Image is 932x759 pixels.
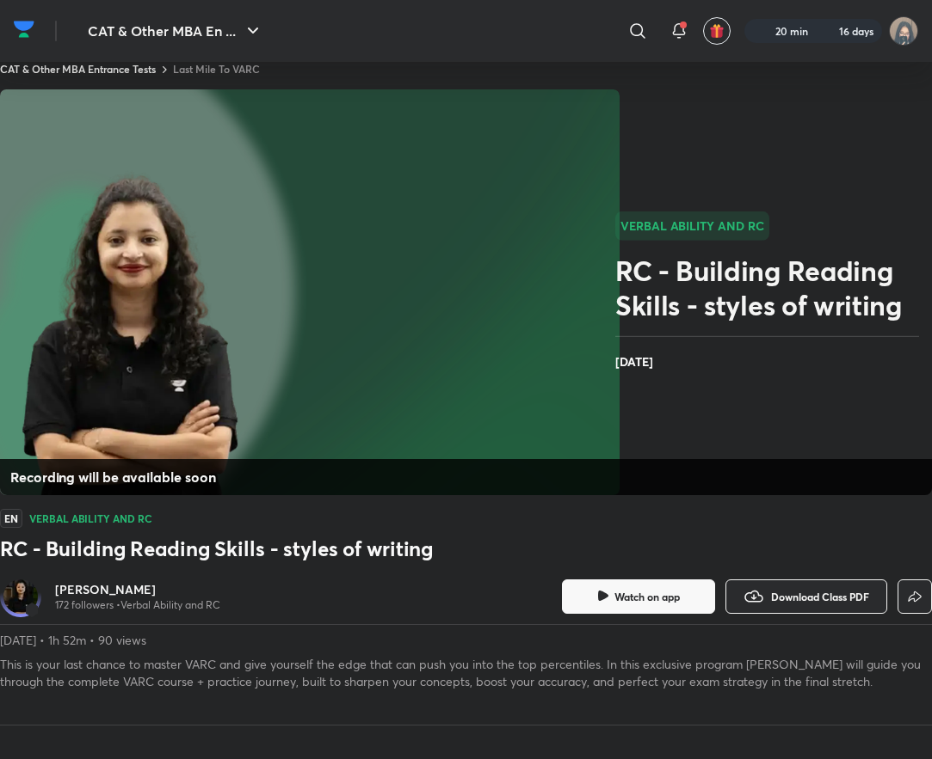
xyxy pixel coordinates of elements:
img: check rounded [755,22,772,40]
img: Jarul Jangid [889,16,918,46]
a: Company Logo [14,16,34,46]
h4: [DATE] [615,351,925,373]
button: Download Class PDF [725,579,887,614]
img: badge [26,604,38,616]
h4: Recording will be available soon [10,466,215,488]
h2: RC - Building Reading Skills - styles of writing [615,254,925,322]
a: Last Mile To VARC [173,62,260,76]
img: Avatar [3,579,38,614]
h4: Verbal Ability and RC [29,513,152,523]
span: Download Class PDF [771,590,869,603]
img: Company Logo [14,16,34,42]
a: [PERSON_NAME] [55,581,220,598]
img: streak [818,22,836,40]
button: CAT & Other MBA En ... [77,14,274,48]
button: Watch on app [562,579,715,614]
img: avatar [709,23,725,39]
span: Watch on app [614,590,680,603]
p: 172 followers • Verbal Ability and RC [55,598,220,612]
button: avatar [703,17,731,45]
